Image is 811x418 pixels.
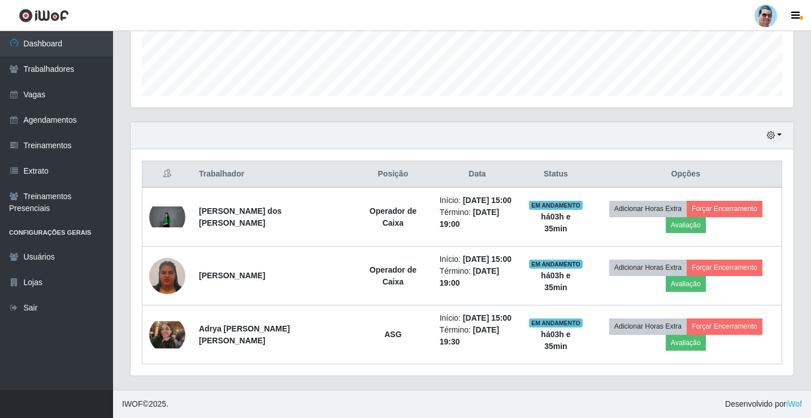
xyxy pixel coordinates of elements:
[440,265,515,289] li: Término:
[529,201,583,210] span: EM ANDAMENTO
[122,398,168,410] span: © 2025 .
[149,206,185,228] img: 1758553448636.jpeg
[199,206,281,227] strong: [PERSON_NAME] dos [PERSON_NAME]
[440,253,515,265] li: Início:
[463,255,511,264] time: [DATE] 15:00
[529,318,583,327] span: EM ANDAMENTO
[440,324,515,348] li: Término:
[149,256,185,295] img: 1752886707341.jpeg
[192,161,353,188] th: Trabalhador
[19,8,69,23] img: CoreUI Logo
[666,276,706,292] button: Avaliação
[609,201,687,217] button: Adicionar Horas Extra
[541,271,570,292] strong: há 03 h e 35 min
[370,265,417,286] strong: Operador de Caixa
[353,161,433,188] th: Posição
[666,335,706,351] button: Avaliação
[541,212,570,233] strong: há 03 h e 35 min
[440,195,515,206] li: Início:
[590,161,782,188] th: Opções
[440,206,515,230] li: Término:
[433,161,522,188] th: Data
[786,399,802,408] a: iWof
[384,330,401,339] strong: ASG
[609,318,687,334] button: Adicionar Horas Extra
[122,399,143,408] span: IWOF
[149,321,185,348] img: 1757721389899.jpeg
[199,324,290,345] strong: Adrya [PERSON_NAME] [PERSON_NAME]
[463,313,511,322] time: [DATE] 15:00
[370,206,417,227] strong: Operador de Caixa
[522,161,589,188] th: Status
[609,260,687,275] button: Adicionar Horas Extra
[199,271,265,280] strong: [PERSON_NAME]
[463,196,511,205] time: [DATE] 15:00
[687,201,762,217] button: Forçar Encerramento
[541,330,570,351] strong: há 03 h e 35 min
[687,318,762,334] button: Forçar Encerramento
[687,260,762,275] button: Forçar Encerramento
[725,398,802,410] span: Desenvolvido por
[440,312,515,324] li: Início:
[666,217,706,233] button: Avaliação
[529,260,583,269] span: EM ANDAMENTO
